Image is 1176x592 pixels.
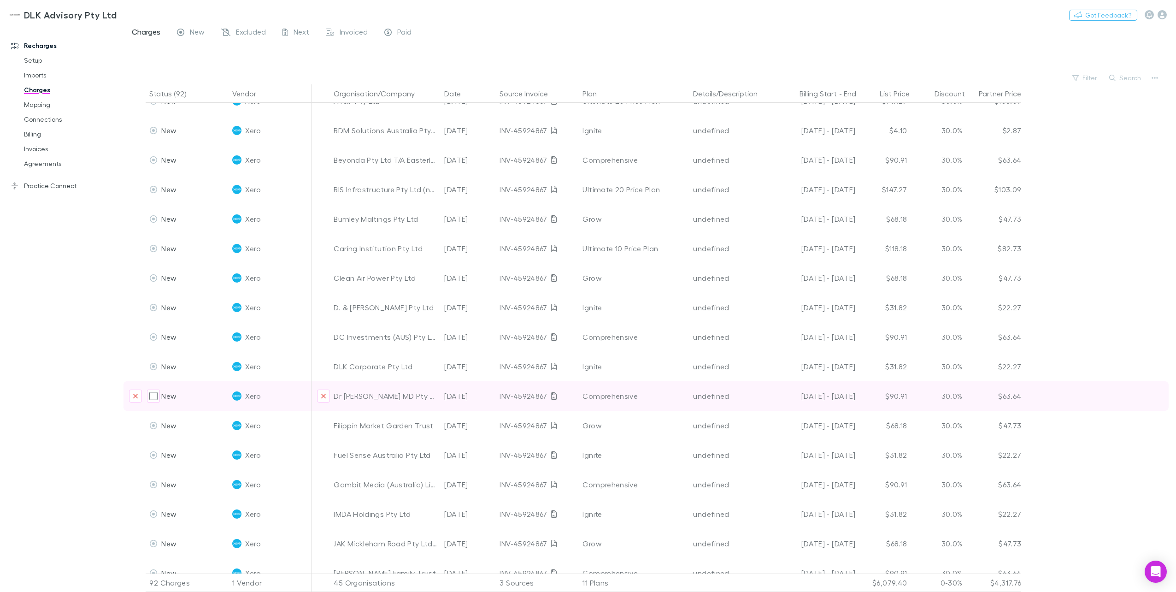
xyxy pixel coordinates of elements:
div: $22.27 [966,499,1021,529]
div: INV-45924867 [500,234,575,263]
div: Filippin Market Garden Trust [334,411,437,440]
div: Gambit Media (Australia) Limited [334,470,437,499]
div: [DATE] - [DATE] [776,322,855,352]
div: Comprehensive [582,381,686,411]
h3: DLK Advisory Pty Ltd [24,9,117,20]
span: Xero [245,116,260,145]
span: New [161,509,176,518]
div: undefined [693,499,769,529]
span: New [161,421,176,430]
a: Recharges [2,38,129,53]
a: Agreements [15,156,129,171]
span: Xero [245,204,260,234]
div: $68.18 [855,411,911,440]
div: [DATE] [441,381,496,411]
div: 30.0% [911,352,966,381]
div: [PERSON_NAME] Family Trust [334,558,437,588]
span: Xero [245,381,260,411]
a: Connections [15,112,129,127]
div: [DATE] - [DATE] [776,558,855,588]
div: [DATE] [441,411,496,440]
div: 30.0% [911,116,966,145]
span: New [161,391,176,400]
div: INV-45924867 [500,499,575,529]
span: New [161,362,176,371]
div: $47.73 [966,529,1021,558]
div: 30.0% [911,558,966,588]
div: 30.0% [911,204,966,234]
div: [DATE] [441,175,496,204]
div: $47.73 [966,411,1021,440]
div: [DATE] - [DATE] [776,381,855,411]
div: undefined [693,529,769,558]
div: $68.18 [855,263,911,293]
div: Ignite [582,440,686,470]
div: $6,079.40 [855,574,911,592]
div: [DATE] - [DATE] [776,293,855,322]
div: $47.73 [966,263,1021,293]
div: Ignite [582,499,686,529]
img: Xero's Logo [232,450,241,460]
span: Xero [245,470,260,499]
div: IMDA Holdings Pty Ltd [334,499,437,529]
div: $90.91 [855,381,911,411]
div: undefined [693,175,769,204]
div: undefined [693,145,769,175]
div: DLK Corporate Pty Ltd [334,352,437,381]
div: $22.27 [966,440,1021,470]
div: 30.0% [911,411,966,440]
div: $2.87 [966,116,1021,145]
div: $68.18 [855,529,911,558]
div: INV-45924867 [500,440,575,470]
div: $118.18 [855,234,911,263]
div: INV-45924867 [500,175,575,204]
div: Ignite [582,352,686,381]
div: 30.0% [911,263,966,293]
div: 30.0% [911,293,966,322]
div: $63.64 [966,145,1021,175]
div: undefined [693,470,769,499]
div: Grow [582,263,686,293]
a: Imports [15,68,129,83]
span: New [161,568,176,577]
div: [DATE] [441,234,496,263]
a: Setup [15,53,129,68]
img: Xero's Logo [232,155,241,165]
button: Status (92) [149,84,197,103]
div: [DATE] [441,204,496,234]
span: Excluded [236,27,266,39]
span: Xero [245,293,260,322]
div: [DATE] [441,499,496,529]
img: Xero's Logo [232,303,241,312]
div: [DATE] [441,440,496,470]
img: DLK Advisory Pty Ltd's Logo [9,9,20,20]
span: New [161,244,176,253]
button: Plan [582,84,608,103]
div: [DATE] - [DATE] [776,175,855,204]
button: Vendor [232,84,267,103]
div: 30.0% [911,529,966,558]
span: Xero [245,263,260,293]
span: Charges [132,27,160,39]
div: $90.91 [855,322,911,352]
button: Got Feedback? [1069,10,1137,21]
div: $31.82 [855,293,911,322]
div: $31.82 [855,440,911,470]
div: - [776,84,865,103]
div: [DATE] - [DATE] [776,145,855,175]
div: Comprehensive [582,558,686,588]
img: Xero's Logo [232,244,241,253]
div: INV-45924867 [500,116,575,145]
span: Xero [245,352,260,381]
a: Charges [15,83,129,97]
span: Xero [245,411,260,440]
div: D. & [PERSON_NAME] Pty Ltd [334,293,437,322]
div: $90.91 [855,558,911,588]
img: Xero's Logo [232,214,241,224]
div: [DATE] [441,558,496,588]
button: Search [1105,72,1147,83]
div: Grow [582,204,686,234]
img: Xero's Logo [232,273,241,283]
div: $63.64 [966,558,1021,588]
div: JAK Mickleham Road Pty Ltd and North Victorian Buddhist Association Joint Venture [334,529,437,558]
